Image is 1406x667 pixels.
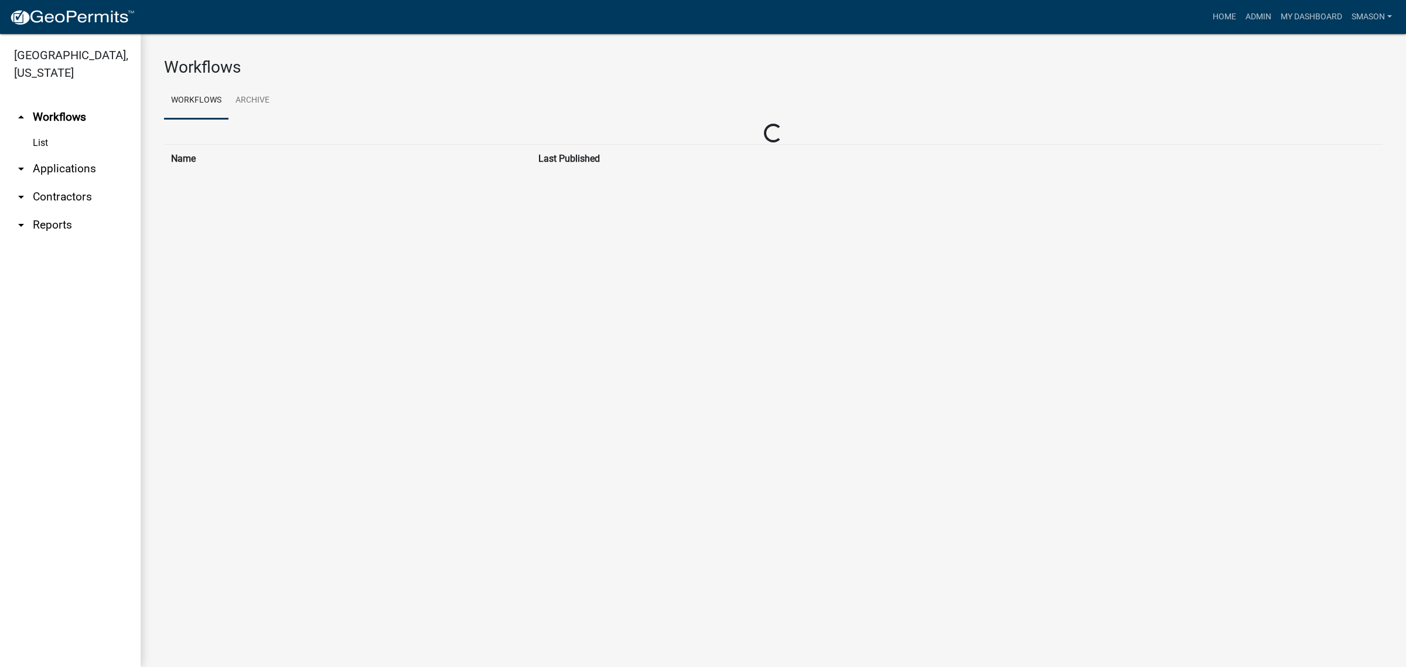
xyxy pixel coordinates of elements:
[164,82,228,120] a: Workflows
[1241,6,1276,28] a: Admin
[14,162,28,176] i: arrow_drop_down
[531,144,1249,173] th: Last Published
[1276,6,1347,28] a: My Dashboard
[228,82,277,120] a: Archive
[14,218,28,232] i: arrow_drop_down
[164,144,531,173] th: Name
[1347,6,1397,28] a: Smason
[14,110,28,124] i: arrow_drop_up
[1208,6,1241,28] a: Home
[14,190,28,204] i: arrow_drop_down
[164,57,1383,77] h3: Workflows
